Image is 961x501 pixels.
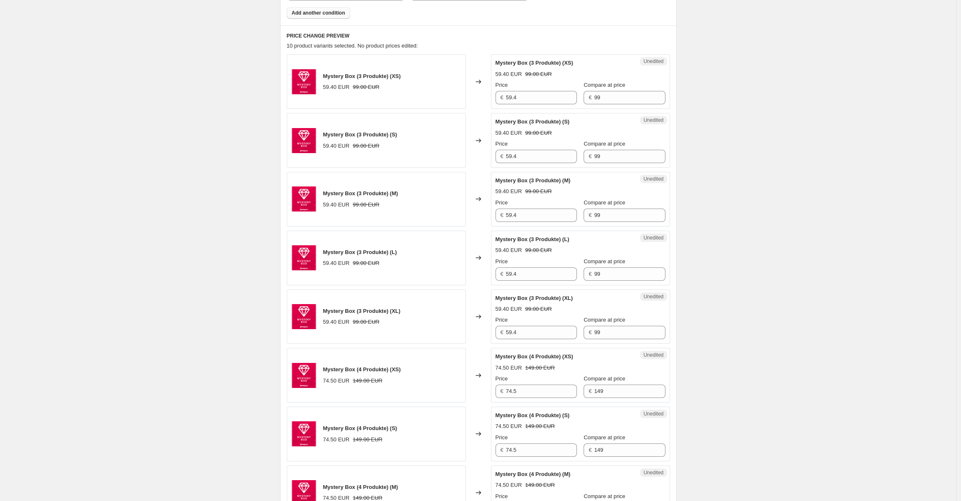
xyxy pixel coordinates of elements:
span: Unedited [643,293,663,300]
span: Compare at price [584,493,625,499]
span: € [589,329,592,335]
span: Compare at price [584,82,625,88]
div: 74.50 EUR [496,364,522,372]
span: Compare at price [584,317,625,323]
span: € [501,212,503,218]
span: Compare at price [584,258,625,264]
button: Add another condition [287,7,350,19]
span: Price [496,258,508,264]
span: Unedited [643,117,663,123]
span: Price [496,493,508,499]
span: Price [496,141,508,147]
div: 59.40 EUR [323,318,350,326]
span: € [589,447,592,453]
span: Mystery Box (3 Produkte) (S) [496,118,570,125]
div: 59.40 EUR [496,70,522,78]
div: 59.40 EUR [323,142,350,150]
span: Unedited [643,58,663,65]
strike: 149.00 EUR [353,436,382,444]
span: € [501,153,503,159]
img: 4196_80x.jpg [291,304,316,329]
span: Price [496,434,508,441]
span: Unedited [643,176,663,182]
strike: 99.00 EUR [525,305,552,313]
span: Price [496,317,508,323]
span: Mystery Box (3 Produkte) (M) [323,190,398,196]
img: 4197_80x.jpg [291,421,316,446]
img: 4196_80x.jpg [291,245,316,270]
strike: 99.00 EUR [525,129,552,137]
span: Compare at price [584,199,625,206]
span: Mystery Box (4 Produkte) (XS) [496,353,573,360]
span: Mystery Box (4 Produkte) (M) [323,484,398,490]
span: Price [496,82,508,88]
div: 59.40 EUR [496,129,522,137]
strike: 149.00 EUR [353,377,382,385]
div: 59.40 EUR [496,187,522,196]
span: Mystery Box (3 Produkte) (L) [496,236,569,242]
span: € [501,329,503,335]
div: 59.40 EUR [496,246,522,254]
div: 59.40 EUR [323,83,350,91]
span: Add another condition [292,10,345,16]
span: Compare at price [584,141,625,147]
div: 74.50 EUR [496,481,522,489]
span: Compare at price [584,434,625,441]
span: € [501,388,503,394]
span: € [589,388,592,394]
span: € [501,94,503,101]
span: Mystery Box (4 Produkte) (S) [496,412,570,418]
span: Mystery Box (3 Produkte) (L) [323,249,397,255]
span: Unedited [643,410,663,417]
div: 74.50 EUR [496,422,522,431]
span: Mystery Box (4 Produkte) (S) [323,425,397,431]
span: Unedited [643,234,663,241]
h6: PRICE CHANGE PREVIEW [287,33,670,39]
span: Compare at price [584,375,625,382]
span: Mystery Box (4 Produkte) (XS) [323,366,401,373]
strike: 99.00 EUR [525,70,552,78]
span: Price [496,199,508,206]
span: Mystery Box (3 Produkte) (XS) [323,73,401,79]
div: 74.50 EUR [323,436,350,444]
span: Mystery Box (3 Produkte) (S) [323,131,397,138]
span: € [589,271,592,277]
strike: 149.00 EUR [525,481,555,489]
div: 59.40 EUR [323,259,350,267]
img: 4196_80x.jpg [291,128,316,153]
span: Mystery Box (3 Produkte) (XL) [496,295,573,301]
div: 59.40 EUR [496,305,522,313]
strike: 99.00 EUR [353,83,379,91]
span: € [501,447,503,453]
strike: 99.00 EUR [525,246,552,254]
span: Mystery Box (3 Produkte) (XL) [323,308,401,314]
img: 4197_80x.jpg [291,363,316,388]
strike: 149.00 EUR [525,364,555,372]
img: 4196_80x.jpg [291,186,316,211]
img: 4196_80x.jpg [291,69,316,94]
div: 74.50 EUR [323,377,350,385]
span: € [589,94,592,101]
strike: 99.00 EUR [353,259,379,267]
strike: 99.00 EUR [353,142,379,150]
strike: 99.00 EUR [353,318,379,326]
span: Price [496,375,508,382]
span: € [501,271,503,277]
span: 10 product variants selected. No product prices edited: [287,43,418,49]
span: € [589,212,592,218]
strike: 149.00 EUR [525,422,555,431]
span: Mystery Box (3 Produkte) (M) [496,177,571,184]
span: Unedited [643,469,663,476]
strike: 99.00 EUR [353,201,379,209]
span: € [589,153,592,159]
span: Unedited [643,352,663,358]
span: Mystery Box (4 Produkte) (M) [496,471,571,477]
span: Mystery Box (3 Produkte) (XS) [496,60,573,66]
div: 59.40 EUR [323,201,350,209]
strike: 99.00 EUR [525,187,552,196]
